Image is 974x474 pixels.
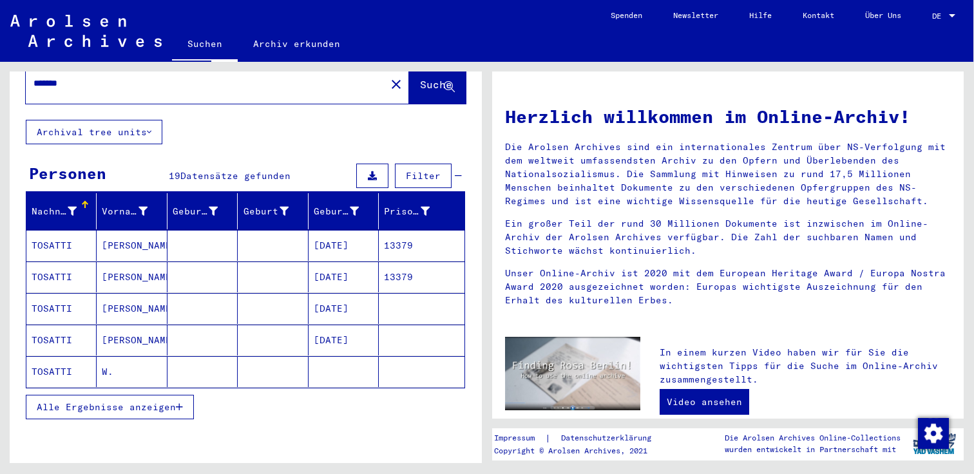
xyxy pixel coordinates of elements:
img: Arolsen_neg.svg [10,15,162,47]
div: Geburtsdatum [314,205,359,218]
div: Personen [29,162,106,185]
div: | [494,431,667,445]
div: Geburt‏ [243,201,307,222]
a: Impressum [494,431,545,445]
img: Zustimmung ändern [918,418,949,449]
img: yv_logo.png [910,428,959,460]
p: Copyright © Arolsen Archives, 2021 [494,445,667,457]
a: Datenschutzerklärung [551,431,667,445]
mat-cell: W. [97,356,167,387]
p: Die Arolsen Archives Online-Collections [725,432,901,444]
span: DE [932,12,946,21]
span: 19 [169,170,180,182]
div: Vorname [102,205,147,218]
div: Nachname [32,201,96,222]
div: Nachname [32,205,77,218]
mat-header-cell: Nachname [26,193,97,229]
button: Filter [395,164,452,188]
mat-header-cell: Geburt‏ [238,193,308,229]
div: Geburtsname [173,201,237,222]
div: Geburt‏ [243,205,288,218]
button: Suche [409,64,466,104]
p: Ein großer Teil der rund 30 Millionen Dokumente ist inzwischen im Online-Archiv der Arolsen Archi... [505,217,951,258]
mat-header-cell: Geburtsdatum [309,193,379,229]
mat-header-cell: Prisoner # [379,193,464,229]
mat-header-cell: Vorname [97,193,167,229]
mat-cell: 13379 [379,230,464,261]
div: Vorname [102,201,166,222]
button: Alle Ergebnisse anzeigen [26,395,194,419]
mat-cell: TOSATTI [26,325,97,355]
p: Unser Online-Archiv ist 2020 mit dem European Heritage Award / Europa Nostra Award 2020 ausgezeic... [505,267,951,307]
mat-cell: [DATE] [309,293,379,324]
mat-cell: TOSATTI [26,261,97,292]
div: Geburtsname [173,205,218,218]
button: Clear [383,71,409,97]
p: In einem kurzen Video haben wir für Sie die wichtigsten Tipps für die Suche im Online-Archiv zusa... [660,346,951,386]
mat-icon: close [388,77,404,92]
mat-cell: [PERSON_NAME] [97,230,167,261]
mat-cell: TOSATTI [26,230,97,261]
span: Datensätze gefunden [180,170,291,182]
mat-header-cell: Geburtsname [167,193,238,229]
a: Video ansehen [660,389,749,415]
a: Archiv erkunden [238,28,356,59]
mat-cell: [DATE] [309,261,379,292]
mat-cell: TOSATTI [26,293,97,324]
mat-cell: 13379 [379,261,464,292]
p: Die Arolsen Archives sind ein internationales Zentrum über NS-Verfolgung mit dem weltweit umfasse... [505,140,951,208]
mat-cell: [PERSON_NAME] [97,261,167,292]
mat-cell: [DATE] [309,230,379,261]
img: video.jpg [505,337,641,411]
span: Filter [406,170,441,182]
mat-cell: TOSATTI [26,356,97,387]
p: wurden entwickelt in Partnerschaft mit [725,444,901,455]
button: Archival tree units [26,120,162,144]
mat-cell: [DATE] [309,325,379,355]
div: Prisoner # [384,205,429,218]
div: Zustimmung ändern [917,417,948,448]
span: Suche [420,78,452,91]
span: Alle Ergebnisse anzeigen [37,401,176,413]
div: Prisoner # [384,201,448,222]
mat-cell: [PERSON_NAME] [97,293,167,324]
h1: Herzlich willkommen im Online-Archiv! [505,103,951,130]
a: Suchen [172,28,238,62]
div: Geburtsdatum [314,201,378,222]
mat-cell: [PERSON_NAME] [97,325,167,355]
